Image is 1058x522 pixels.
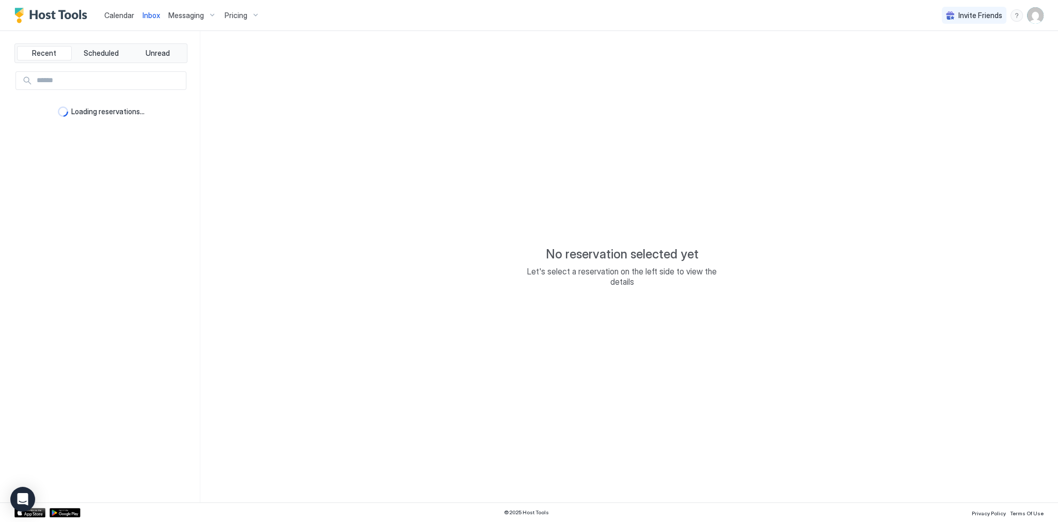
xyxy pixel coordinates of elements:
[104,10,134,21] a: Calendar
[74,46,129,60] button: Scheduled
[143,10,160,21] a: Inbox
[84,49,119,58] span: Scheduled
[104,11,134,20] span: Calendar
[972,507,1006,518] a: Privacy Policy
[32,49,56,58] span: Recent
[168,11,204,20] span: Messaging
[958,11,1002,20] span: Invite Friends
[14,508,45,517] a: App Store
[546,247,699,262] span: No reservation selected yet
[143,11,160,20] span: Inbox
[50,508,81,517] a: Google Play Store
[1010,510,1044,516] span: Terms Of Use
[1027,7,1044,24] div: User profile
[130,46,185,60] button: Unread
[33,72,186,89] input: Input Field
[14,8,92,23] a: Host Tools Logo
[146,49,170,58] span: Unread
[504,509,549,516] span: © 2025 Host Tools
[14,43,187,63] div: tab-group
[519,266,725,287] span: Let's select a reservation on the left side to view the details
[225,11,247,20] span: Pricing
[1010,507,1044,518] a: Terms Of Use
[17,46,72,60] button: Recent
[71,107,145,116] span: Loading reservations...
[10,487,35,512] div: Open Intercom Messenger
[972,510,1006,516] span: Privacy Policy
[58,106,68,117] div: loading
[1010,9,1023,22] div: menu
